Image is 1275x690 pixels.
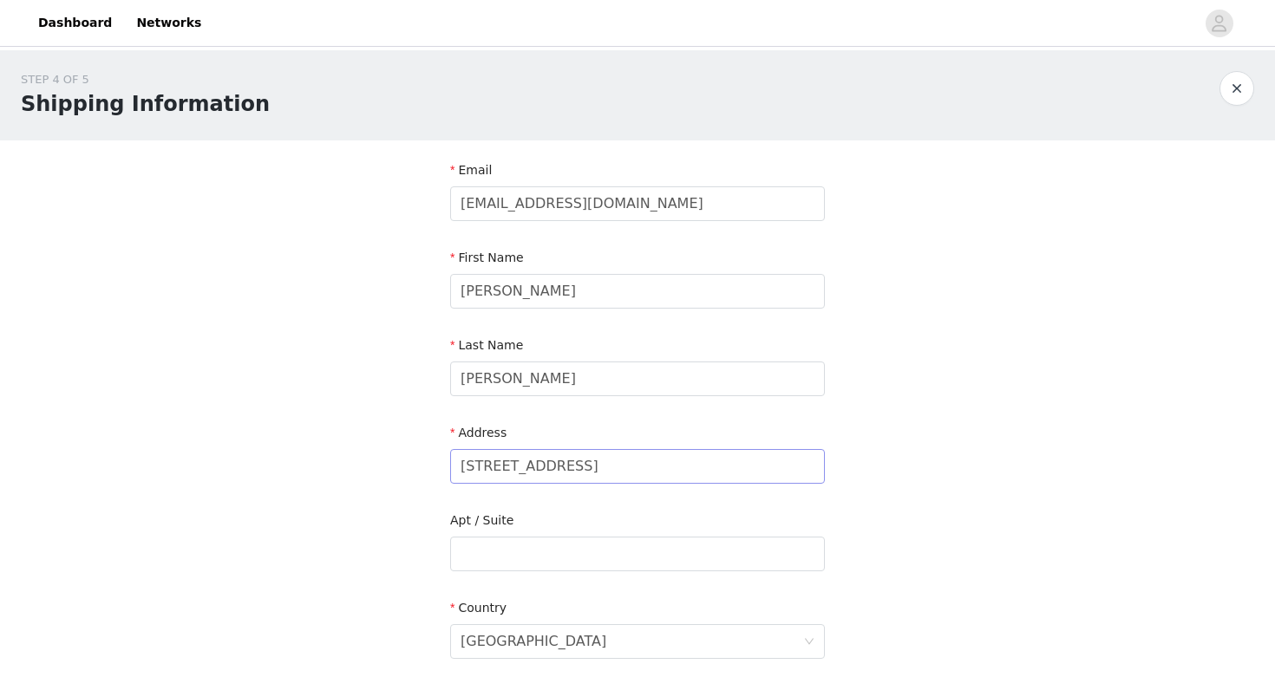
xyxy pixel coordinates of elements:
div: STEP 4 OF 5 [21,71,270,88]
label: Last Name [450,338,523,352]
i: icon: down [804,636,814,648]
label: Email [450,163,492,177]
div: avatar [1211,10,1227,37]
label: First Name [450,251,524,264]
a: Networks [126,3,212,42]
a: Dashboard [28,3,122,42]
label: Apt / Suite [450,513,513,527]
div: United States [461,625,606,658]
label: Address [450,426,507,439]
label: Country [450,601,507,615]
h1: Shipping Information [21,88,270,120]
